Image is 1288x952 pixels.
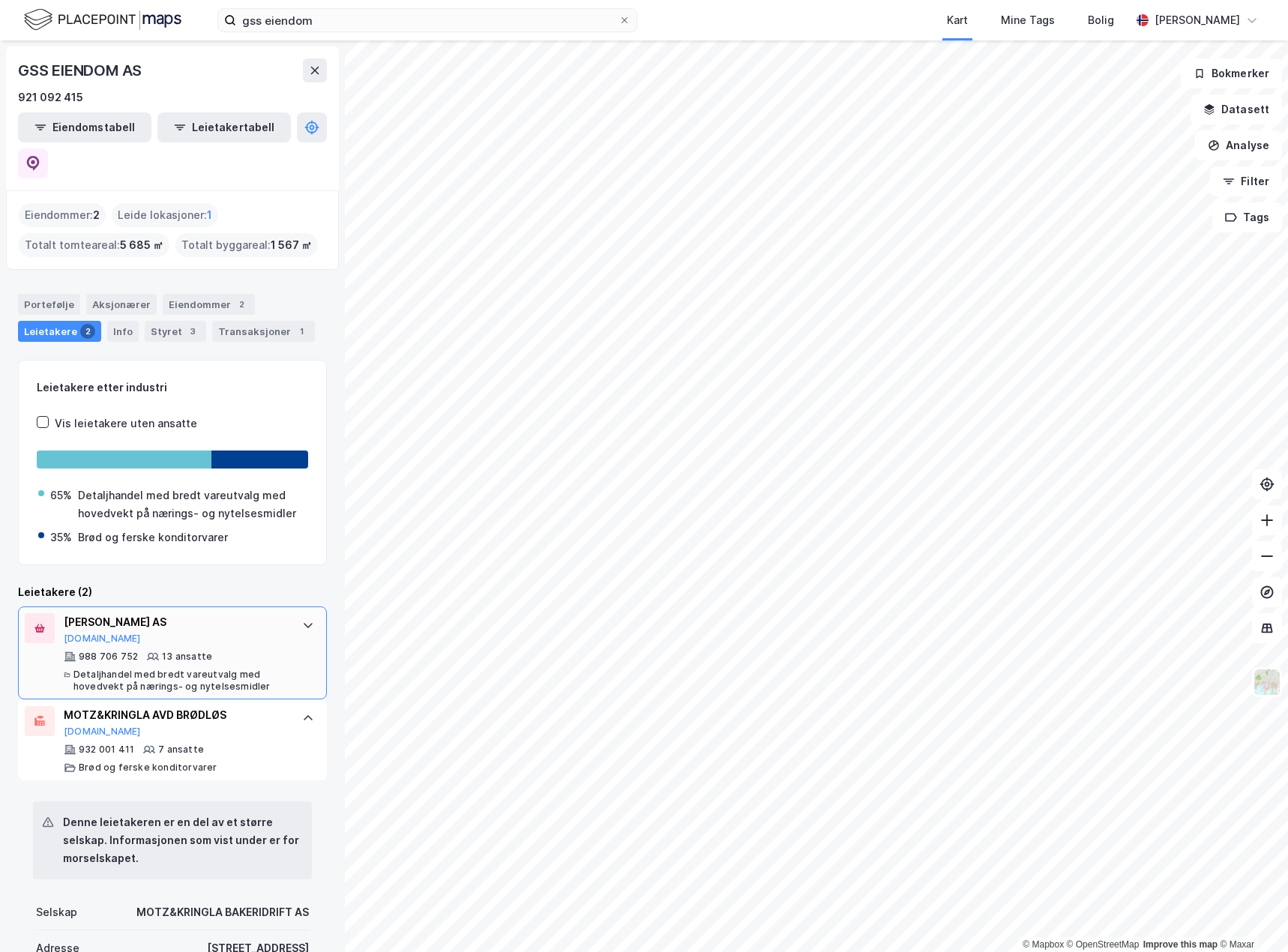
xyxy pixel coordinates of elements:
[55,415,197,433] div: Vis leietakere uten ansatte
[145,321,206,342] div: Styret
[18,88,83,106] div: 921 092 415
[18,58,145,82] div: GSS EIENDOM AS
[64,726,141,738] button: [DOMAIN_NAME]
[1253,668,1281,696] img: Z
[107,321,139,342] div: Info
[1023,939,1064,950] a: Mapbox
[19,233,169,257] div: Totalt tomteareal :
[64,613,287,631] div: [PERSON_NAME] AS
[212,321,315,342] div: Transaksjoner
[50,486,72,504] div: 65%
[185,324,200,339] div: 3
[79,651,138,663] div: 988 706 752
[18,294,80,315] div: Portefølje
[112,203,218,227] div: Leide lokasjoner :
[120,236,163,254] span: 5 685 ㎡
[1143,939,1218,950] a: Improve this map
[78,486,307,522] div: Detaljhandel med bredt vareutvalg med hovedvekt på nærings- og nytelsesmidler
[136,903,309,921] div: MOTZ&KRINGLA BAKERIDRIFT AS
[1088,11,1114,29] div: Bolig
[1212,202,1282,232] button: Tags
[947,11,968,29] div: Kart
[1213,880,1288,952] iframe: Chat Widget
[64,706,287,724] div: MOTZ&KRINGLA AVD BRØDLØS
[36,903,77,921] div: Selskap
[19,203,106,227] div: Eiendommer :
[207,206,212,224] span: 1
[163,294,255,315] div: Eiendommer
[64,633,141,645] button: [DOMAIN_NAME]
[93,206,100,224] span: 2
[175,233,318,257] div: Totalt byggareal :
[1195,130,1282,160] button: Analyse
[18,112,151,142] button: Eiendomstabell
[157,112,291,142] button: Leietakertabell
[50,528,72,546] div: 35%
[18,583,327,601] div: Leietakere (2)
[1155,11,1240,29] div: [PERSON_NAME]
[80,324,95,339] div: 2
[236,9,619,31] input: Søk på adresse, matrikkel, gårdeiere, leietakere eller personer
[78,528,228,546] div: Brød og ferske konditorvarer
[1181,58,1282,88] button: Bokmerker
[1210,166,1282,196] button: Filter
[63,813,300,867] div: Denne leietakeren er en del av et større selskap. Informasjonen som vist under er for morselskapet.
[79,744,134,756] div: 932 001 411
[18,321,101,342] div: Leietakere
[158,744,204,756] div: 7 ansatte
[86,294,157,315] div: Aksjonærer
[294,324,309,339] div: 1
[271,236,312,254] span: 1 567 ㎡
[37,379,308,397] div: Leietakere etter industri
[24,7,181,33] img: logo.f888ab2527a4732fd821a326f86c7f29.svg
[79,762,217,774] div: Brød og ferske konditorvarer
[1191,94,1282,124] button: Datasett
[162,651,212,663] div: 13 ansatte
[234,297,249,312] div: 2
[1001,11,1055,29] div: Mine Tags
[1067,939,1140,950] a: OpenStreetMap
[73,669,287,693] div: Detaljhandel med bredt vareutvalg med hovedvekt på nærings- og nytelsesmidler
